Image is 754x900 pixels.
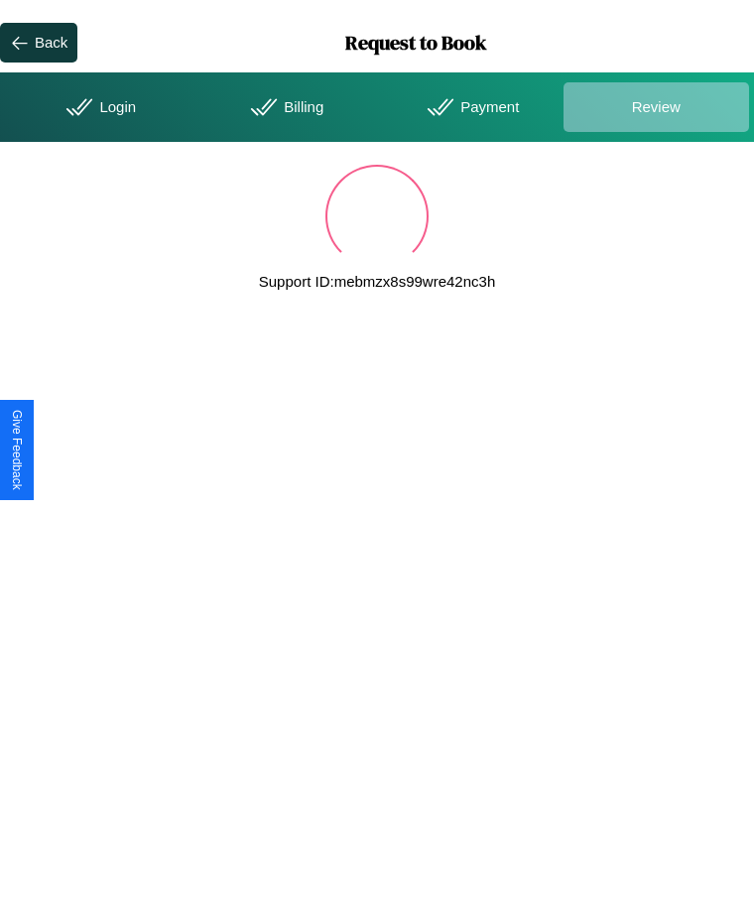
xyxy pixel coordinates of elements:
div: Back [35,34,67,51]
div: Review [564,82,750,132]
p: Support ID: mebmzx8s99wre42nc3h [259,268,495,295]
div: Billing [191,82,378,132]
div: Give Feedback [10,410,24,490]
h1: Request to Book [77,29,754,57]
div: Payment [377,82,564,132]
div: Login [5,82,191,132]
